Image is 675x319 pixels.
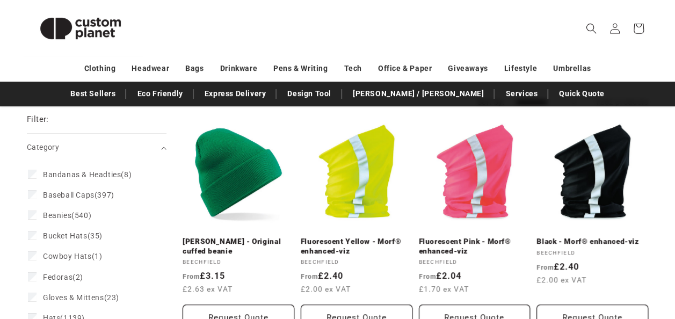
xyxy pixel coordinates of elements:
a: Fluorescent Pink - Morf® enhanced-viz [419,237,531,256]
span: Cowboy Hats [43,252,92,260]
img: Custom Planet [27,4,134,53]
a: Office & Paper [378,59,432,78]
a: [PERSON_NAME] / [PERSON_NAME] [347,84,489,103]
h2: Filter: [27,113,49,126]
span: (35) [43,231,103,241]
summary: Search [579,17,603,40]
span: (8) [43,170,132,179]
a: Headwear [132,59,169,78]
span: (2) [43,272,83,282]
iframe: Chat Widget [621,267,675,319]
a: Services [500,84,543,103]
span: (397) [43,190,114,200]
span: (1) [43,251,102,261]
a: Black - Morf® enhanced-viz [536,237,648,247]
a: Express Delivery [199,84,272,103]
a: Umbrellas [553,59,591,78]
span: Fedoras [43,273,72,281]
a: Tech [344,59,361,78]
span: Bandanas & Headties [43,170,121,179]
span: Beanies [43,211,71,220]
span: Gloves & Mittens [43,293,104,302]
span: Bucket Hats [43,231,88,240]
span: Category [27,143,59,151]
a: Best Sellers [65,84,121,103]
span: Baseball Caps [43,191,95,199]
a: [PERSON_NAME] - Original cuffed beanie [183,237,294,256]
span: (540) [43,211,91,220]
a: Giveaways [448,59,488,78]
a: Lifestyle [504,59,537,78]
a: Design Tool [282,84,337,103]
a: Drinkware [220,59,257,78]
summary: Category (0 selected) [27,134,166,161]
a: Clothing [84,59,116,78]
a: Pens & Writing [273,59,328,78]
a: Fluorescent Yellow - Morf® enhanced-viz [301,237,412,256]
a: Quick Quote [554,84,610,103]
a: Eco Friendly [132,84,188,103]
a: Bags [185,59,204,78]
span: (23) [43,293,119,302]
